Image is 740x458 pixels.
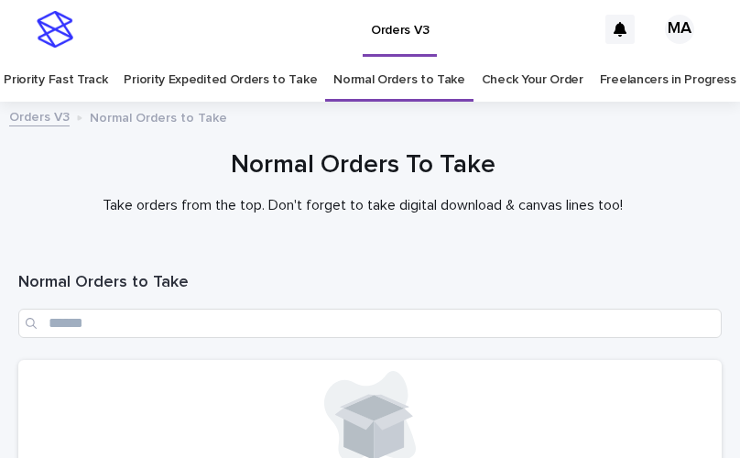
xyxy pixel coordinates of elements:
a: Normal Orders to Take [333,59,465,102]
a: Orders V3 [9,105,70,126]
div: MA [665,15,694,44]
p: Normal Orders to Take [90,106,227,126]
h1: Normal Orders to Take [18,272,722,294]
a: Freelancers in Progress [600,59,736,102]
input: Search [18,309,722,338]
p: Take orders from the top. Don't forget to take digital download & canvas lines too! [18,197,708,214]
a: Priority Expedited Orders to Take [124,59,317,102]
img: stacker-logo-s-only.png [37,11,73,48]
a: Priority Fast Track [4,59,107,102]
a: Check Your Order [482,59,583,102]
h1: Normal Orders To Take [18,148,708,182]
